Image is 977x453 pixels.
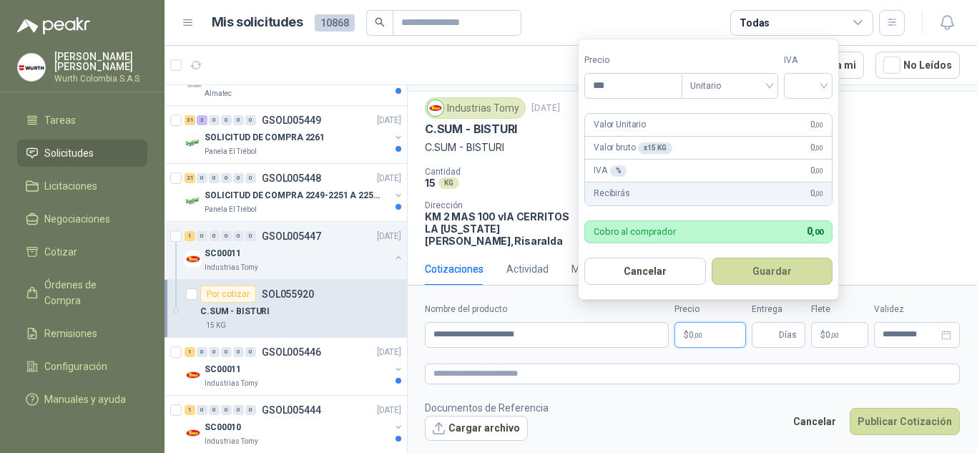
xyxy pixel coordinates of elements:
span: ,00 [815,190,823,198]
label: Entrega [752,303,805,316]
div: 1 [185,405,195,415]
p: $0,00 [674,322,746,348]
a: 31 3 0 0 0 0 GSOL005449[DATE] Company LogoSOLICITUD DE COMPRA 2261Panela El Trébol [185,112,404,157]
p: GSOL005447 [262,231,321,241]
span: ,00 [815,167,823,175]
div: 0 [221,173,232,183]
span: Cotizar [44,244,77,260]
div: 0 [221,115,232,125]
a: Por cotizarSOL055920C.SUM - BISTURI15 KG [165,280,407,338]
p: Dirección [425,200,582,210]
div: 0 [221,231,232,241]
p: Valor bruto [594,141,672,155]
div: 0 [245,115,256,125]
div: 0 [245,173,256,183]
label: Flete [811,303,868,316]
p: [DATE] [377,346,401,359]
span: 0 [810,164,823,177]
p: [DATE] [377,230,401,243]
span: ,00 [694,331,702,339]
div: Todas [740,15,770,31]
p: Industrias Tomy [205,378,258,389]
div: 0 [245,405,256,415]
div: KG [438,177,459,189]
span: Manuales y ayuda [44,391,126,407]
p: Almatec [205,88,232,99]
img: Company Logo [185,135,202,152]
span: Configuración [44,359,107,374]
span: ,00 [830,331,839,339]
a: Remisiones [17,320,147,347]
div: 0 [233,115,244,125]
span: 0 [810,141,823,155]
div: 0 [209,173,220,183]
div: Cotizaciones [425,261,483,277]
a: 1 0 0 0 0 0 GSOL005444[DATE] Company LogoSC00010Industrias Tomy [185,401,404,447]
img: Logo peakr [17,17,90,34]
p: 15 [425,177,436,189]
p: Cobro al comprador [594,227,676,236]
a: Cotizar [17,238,147,266]
p: Documentos de Referencia [425,400,549,416]
div: 0 [221,405,232,415]
div: 0 [209,347,220,357]
label: Validez [874,303,960,316]
a: Manuales y ayuda [17,386,147,413]
a: 1 0 0 0 0 0 GSOL005447[DATE] Company LogoSC00011Industrias Tomy [185,228,404,273]
h1: Mis solicitudes [212,12,303,33]
span: $ [820,331,825,339]
div: 0 [209,231,220,241]
label: Precio [584,54,682,67]
p: [DATE] [377,404,401,417]
div: 0 [197,173,207,183]
p: GSOL005448 [262,173,321,183]
div: 0 [233,231,244,241]
button: Publicar Cotización [850,408,960,435]
div: 0 [209,405,220,415]
p: $ 0,00 [811,322,868,348]
button: Guardar [712,258,833,285]
div: 31 [185,115,195,125]
img: Company Logo [18,54,45,81]
p: [DATE] [377,114,401,127]
div: 1 [185,231,195,241]
span: Negociaciones [44,211,110,227]
label: Precio [674,303,746,316]
span: 0 [807,225,823,237]
p: Cantidad [425,167,612,177]
label: Nombre del producto [425,303,669,316]
div: Industrias Tomy [425,97,526,119]
span: search [375,17,385,27]
p: SOL055920 [262,289,314,299]
a: Configuración [17,353,147,380]
p: [DATE] [531,102,560,115]
p: C.SUM - BISTURI [425,122,517,137]
p: GSOL005444 [262,405,321,415]
p: [PERSON_NAME] [PERSON_NAME] [54,52,147,72]
div: 0 [233,173,244,183]
label: IVA [784,54,833,67]
div: Actividad [506,261,549,277]
div: 0 [245,231,256,241]
p: Industrias Tomy [205,436,258,447]
div: 0 [209,115,220,125]
div: 15 KG [200,320,232,331]
img: Company Logo [185,250,202,268]
div: Mensajes [571,261,615,277]
p: Industrias Tomy [205,262,258,273]
p: C.SUM - BISTURI [425,140,960,155]
div: 3 [197,115,207,125]
span: Días [779,323,797,347]
a: Negociaciones [17,205,147,233]
p: C.SUM - BISTURI [200,305,270,318]
p: Valor Unitario [594,118,646,132]
a: Órdenes de Compra [17,271,147,314]
span: 0 [810,118,823,132]
p: SC00011 [205,363,241,376]
img: Company Logo [428,100,443,116]
a: 1 0 0 0 0 0 GSOL005446[DATE] Company LogoSC00011Industrias Tomy [185,344,404,389]
button: Cancelar [785,408,844,435]
p: SC00010 [205,421,241,434]
span: Licitaciones [44,178,97,194]
p: IVA [594,164,627,177]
